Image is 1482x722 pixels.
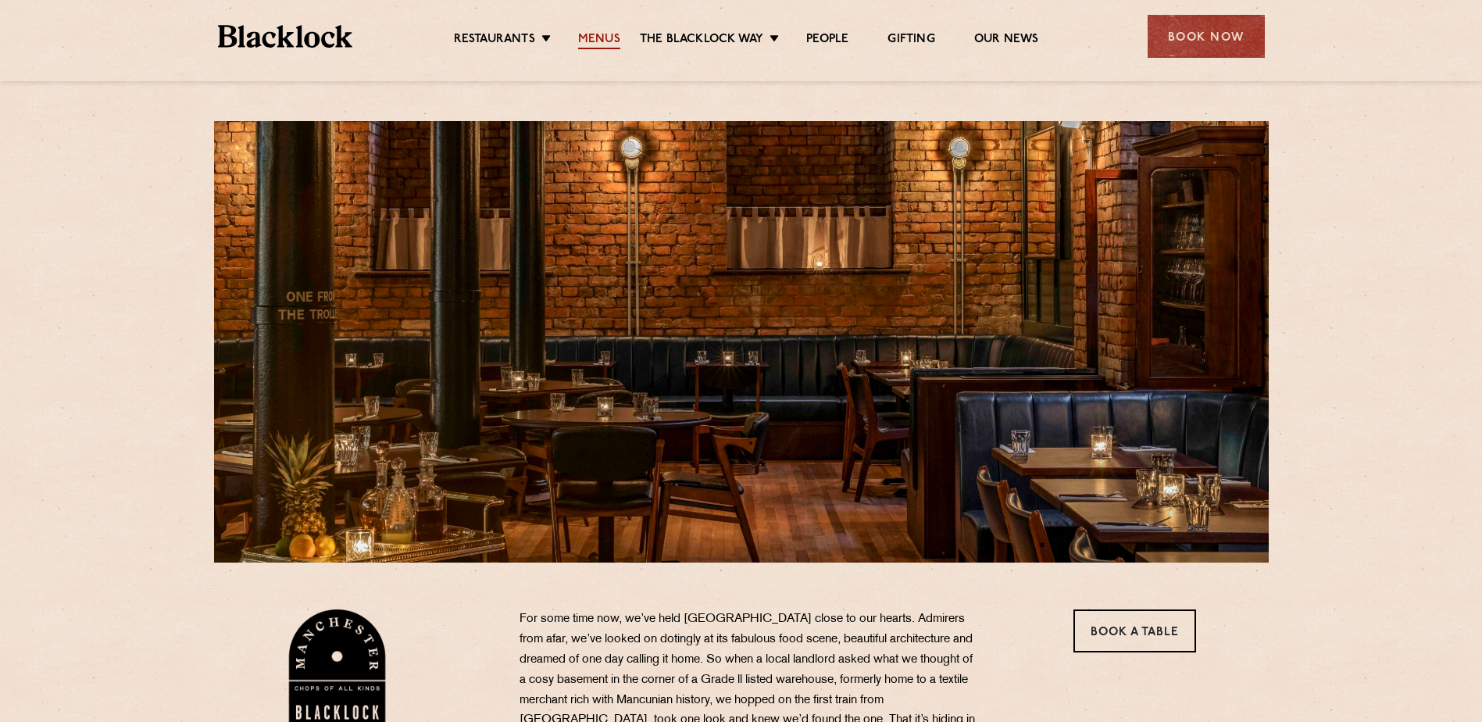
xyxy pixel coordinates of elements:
a: The Blacklock Way [640,32,763,49]
a: People [806,32,848,49]
a: Book a Table [1073,609,1196,652]
a: Menus [578,32,620,49]
a: Gifting [887,32,934,49]
a: Our News [974,32,1039,49]
img: BL_Textured_Logo-footer-cropped.svg [218,25,353,48]
div: Book Now [1148,15,1265,58]
a: Restaurants [454,32,535,49]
